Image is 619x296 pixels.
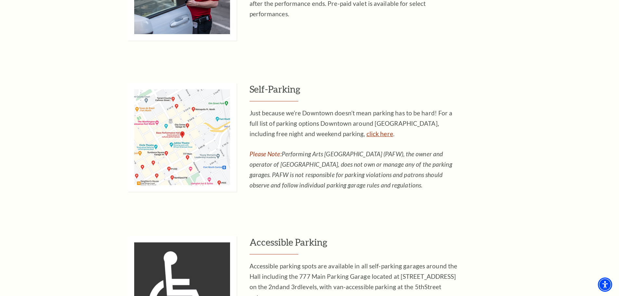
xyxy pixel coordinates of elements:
h3: Self-Parking [250,83,511,101]
sup: nd [272,283,279,290]
img: Self-Parking [128,83,237,192]
a: For a full list of parking options Downtown around Sundance Square, including free night and week... [367,130,393,137]
p: Just because we’re Downtown doesn’t mean parking has to be hard! For a full list of parking optio... [250,108,461,139]
sup: th [419,283,424,290]
div: Accessibility Menu [598,277,612,292]
sup: rd [295,283,301,290]
em: Performing Arts [GEOGRAPHIC_DATA] (PAFW), the owner and operator of [GEOGRAPHIC_DATA], does not o... [250,150,452,189]
span: Please Note: [250,150,282,158]
h3: Accessible Parking [250,236,511,254]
